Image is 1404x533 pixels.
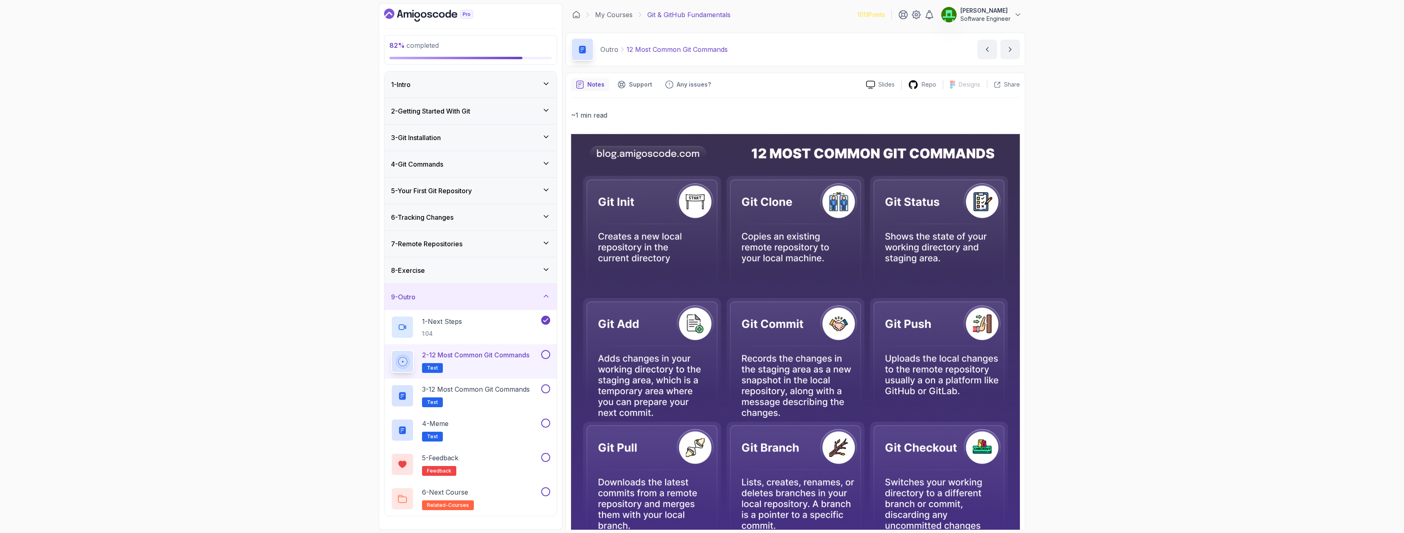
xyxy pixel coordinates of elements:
[1249,326,1396,496] iframe: chat widget
[613,78,657,91] button: Support button
[960,7,1011,15] p: [PERSON_NAME]
[384,204,557,230] button: 6-Tracking Changes
[922,80,936,89] p: Repo
[677,80,711,89] p: Any issues?
[595,10,633,20] a: My Courses
[384,151,557,177] button: 4-Git Commands
[391,133,441,143] h3: 3 - Git Installation
[391,80,411,89] h3: 1 - Intro
[1000,40,1020,59] button: next content
[391,316,550,339] button: 1-Next Steps1:04
[384,9,492,22] a: Dashboard
[422,350,529,360] p: 2 - 12 Most Common Git Commands
[878,80,895,89] p: Slides
[960,15,1011,23] p: Software Engineer
[427,433,438,440] span: Text
[391,186,472,196] h3: 5 - Your First Git Repository
[427,365,438,371] span: Text
[422,330,462,338] p: 1:04
[391,239,462,249] h3: 7 - Remote Repositories
[391,487,550,510] button: 6-Next Courserelated-courses
[860,80,901,89] a: Slides
[422,317,462,326] p: 1 - Next Steps
[384,178,557,204] button: 5-Your First Git Repository
[959,80,980,89] p: Designs
[858,11,885,19] p: 1013 Points
[391,292,415,302] h3: 9 - Outro
[600,45,618,54] p: Outro
[587,80,604,89] p: Notes
[902,80,943,90] a: Repo
[384,284,557,310] button: 9-Outro
[987,80,1020,89] button: Share
[571,78,609,91] button: notes button
[391,212,453,222] h3: 6 - Tracking Changes
[941,7,1022,23] button: user profile image[PERSON_NAME]Software Engineer
[391,106,470,116] h3: 2 - Getting Started With Git
[422,453,458,463] p: 5 - Feedback
[391,159,443,169] h3: 4 - Git Commands
[391,419,550,442] button: 4-MemeText
[571,109,1020,121] p: ~1 min read
[977,40,997,59] button: previous content
[389,41,405,49] span: 82 %
[626,45,728,54] p: 12 Most Common Git Commands
[391,453,550,476] button: 5-Feedbackfeedback
[647,10,731,20] p: Git & GitHub Fundamentals
[422,419,449,428] p: 4 - Meme
[427,502,469,508] span: related-courses
[660,78,716,91] button: Feedback button
[384,257,557,283] button: 8-Exercise
[422,487,468,497] p: 6 - Next Course
[384,98,557,124] button: 2-Getting Started With Git
[391,265,425,275] h3: 8 - Exercise
[422,384,530,394] p: 3 - 12 Most Common Git Commands
[572,11,580,19] a: Dashboard
[384,71,557,98] button: 1-Intro
[384,231,557,257] button: 7-Remote Repositories
[941,7,957,22] img: user profile image
[391,350,550,373] button: 2-12 Most Common Git CommandsText
[1004,80,1020,89] p: Share
[391,384,550,407] button: 3-12 Most Common Git CommandsText
[629,80,652,89] p: Support
[427,399,438,406] span: Text
[427,468,451,474] span: feedback
[384,125,557,151] button: 3-Git Installation
[1370,500,1396,525] iframe: chat widget
[389,41,439,49] span: completed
